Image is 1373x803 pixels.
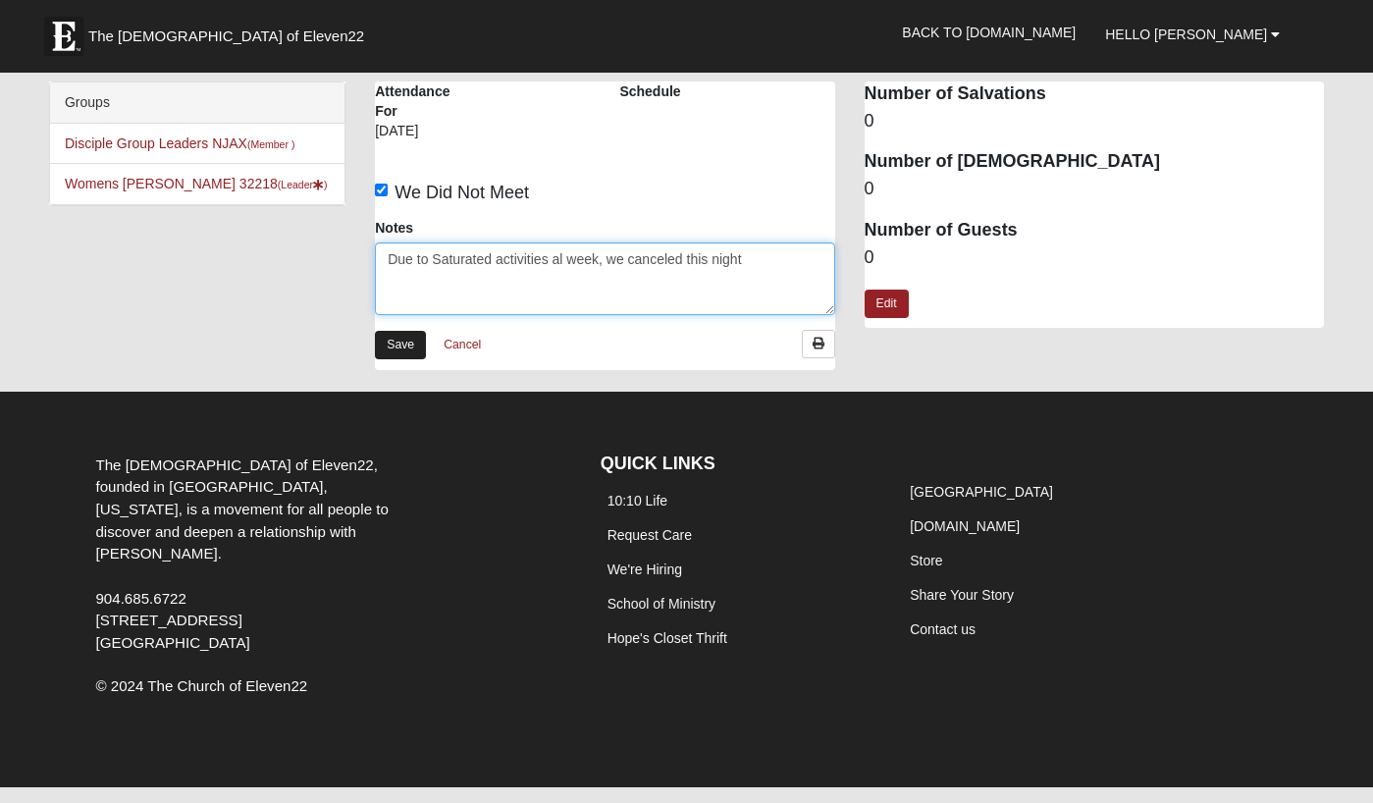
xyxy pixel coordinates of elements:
[607,596,715,612] a: School of Ministry
[375,218,413,238] label: Notes
[910,553,942,568] a: Store
[865,81,1324,107] dt: Number of Salvations
[375,184,388,196] input: We Did Not Meet
[601,454,874,475] h4: QUICK LINKS
[865,149,1324,175] dt: Number of [DEMOGRAPHIC_DATA]
[395,183,529,202] span: We Did Not Meet
[278,179,328,190] small: (Leader )
[865,218,1324,243] dt: Number of Guests
[1105,27,1267,42] span: Hello [PERSON_NAME]
[375,81,468,121] label: Attendance For
[44,17,83,56] img: Eleven22 logo
[910,518,1020,534] a: [DOMAIN_NAME]
[50,82,344,124] div: Groups
[865,109,1324,134] dd: 0
[95,634,249,651] span: [GEOGRAPHIC_DATA]
[910,587,1014,603] a: Share Your Story
[607,493,668,509] a: 10:10 Life
[865,177,1324,202] dd: 0
[887,8,1090,57] a: Back to [DOMAIN_NAME]
[65,176,328,191] a: Womens [PERSON_NAME] 32218(Leader)
[1090,10,1294,59] a: Hello [PERSON_NAME]
[865,290,909,318] a: Edit
[95,677,307,694] span: © 2024 The Church of Eleven22
[375,121,468,154] div: [DATE]
[910,621,976,637] a: Contact us
[865,245,1324,271] dd: 0
[247,138,294,150] small: (Member )
[375,331,426,359] a: Save
[910,484,1053,500] a: [GEOGRAPHIC_DATA]
[619,81,680,101] label: Schedule
[80,455,417,655] div: The [DEMOGRAPHIC_DATA] of Eleven22, founded in [GEOGRAPHIC_DATA], [US_STATE], is a movement for a...
[431,330,494,360] a: Cancel
[65,135,294,151] a: Disciple Group Leaders NJAX(Member )
[607,630,727,646] a: Hope's Closet Thrift
[607,527,692,543] a: Request Care
[88,27,364,46] span: The [DEMOGRAPHIC_DATA] of Eleven22
[607,562,682,577] a: We're Hiring
[802,330,835,358] a: Print Attendance Roster
[34,7,427,56] a: The [DEMOGRAPHIC_DATA] of Eleven22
